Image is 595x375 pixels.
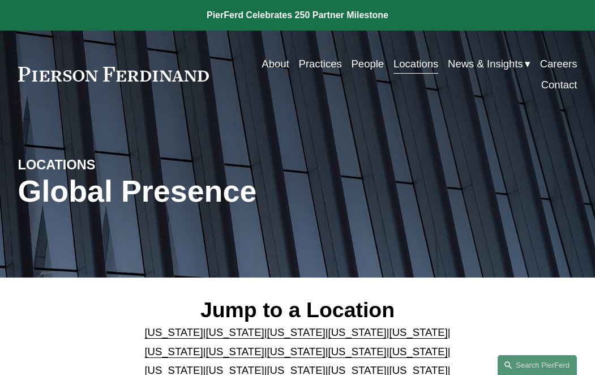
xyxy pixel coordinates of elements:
[134,297,460,323] h2: Jump to a Location
[448,53,530,74] a: folder dropdown
[448,54,523,73] span: News & Insights
[267,346,325,357] a: [US_STATE]
[393,53,438,74] a: Locations
[328,326,387,338] a: [US_STATE]
[206,326,264,338] a: [US_STATE]
[262,53,289,74] a: About
[328,346,387,357] a: [US_STATE]
[206,346,264,357] a: [US_STATE]
[352,53,384,74] a: People
[144,346,203,357] a: [US_STATE]
[299,53,342,74] a: Practices
[144,326,203,338] a: [US_STATE]
[18,174,391,209] h1: Global Presence
[540,53,577,74] a: Careers
[389,326,448,338] a: [US_STATE]
[389,346,448,357] a: [US_STATE]
[267,326,325,338] a: [US_STATE]
[18,157,158,174] h4: LOCATIONS
[541,74,577,95] a: Contact
[498,355,577,375] a: Search this site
